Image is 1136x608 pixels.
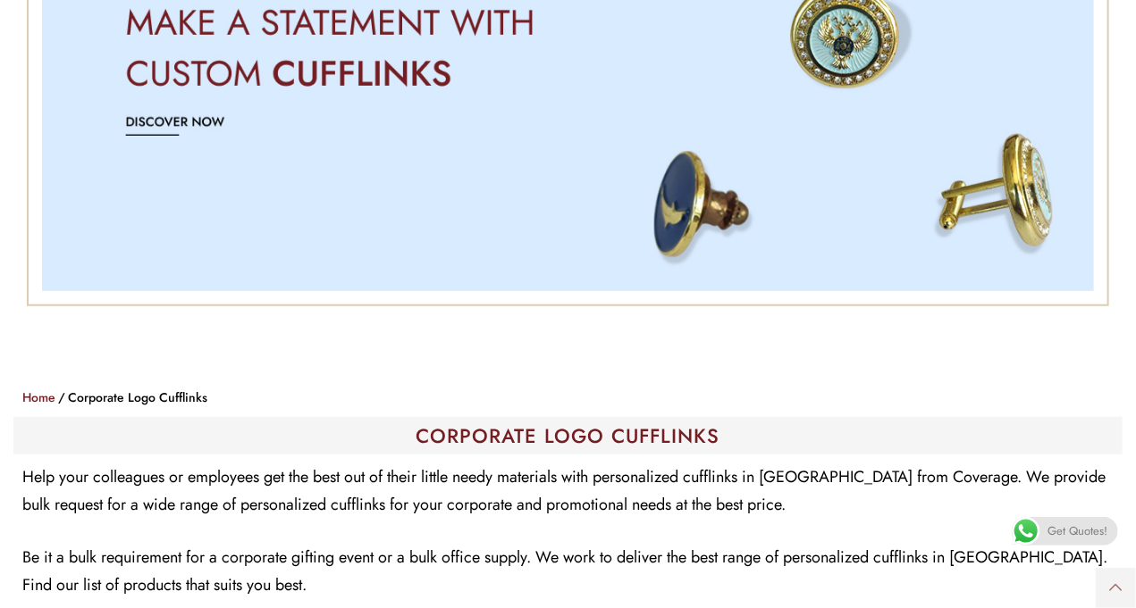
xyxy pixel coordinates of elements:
p: Be it a bulk requirement for a corporate gifting event or a bulk office supply. We work to delive... [22,544,1114,599]
p: Help your colleagues or employees get the best out of their little needy materials with personali... [22,463,1114,519]
h1: CORPORATE LOGO CUFFLINKS​ [22,426,1114,446]
span: Get Quotes! [1048,517,1107,546]
li: Corporate Logo Cufflinks [55,387,207,408]
a: Home [22,388,55,406]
